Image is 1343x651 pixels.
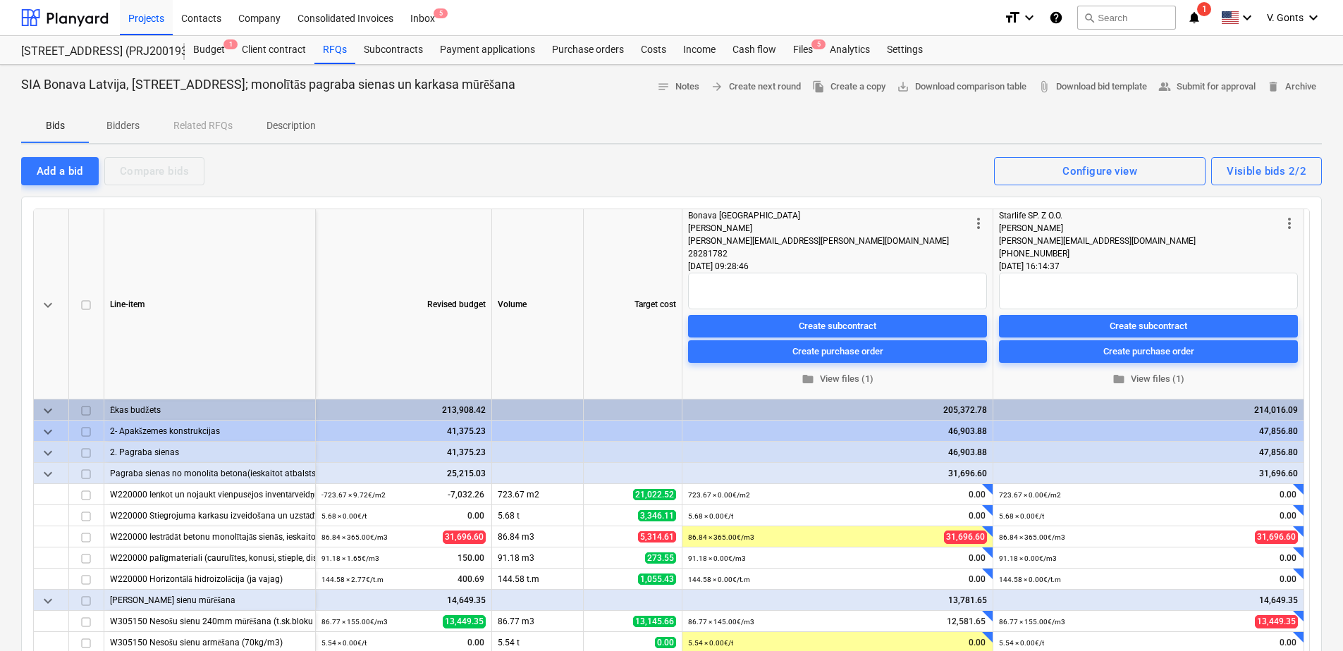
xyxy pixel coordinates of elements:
[802,373,814,385] span: folder
[321,442,486,463] div: 41,375.23
[999,421,1298,442] div: 47,856.80
[807,76,891,98] button: Create a copy
[1187,9,1201,26] i: notifications
[544,36,632,64] div: Purchase orders
[897,80,909,93] span: save_alt
[1261,76,1322,98] button: Archive
[999,315,1298,337] button: Create subcontract
[492,505,584,526] div: 5.68 t
[1278,489,1298,501] span: 0.00
[492,569,584,590] div: 144.58 t.m
[792,343,883,359] div: Create purchase order
[999,222,1281,235] div: [PERSON_NAME]
[657,79,699,95] span: Notes
[688,491,750,499] small: 723.67 × 0.00€ / m2
[891,76,1032,98] a: Download comparison table
[1239,9,1256,26] i: keyboard_arrow_down
[1278,510,1298,522] span: 0.00
[1005,371,1292,387] span: View files (1)
[688,590,987,611] div: 13,781.65
[321,421,486,442] div: 41,375.23
[944,531,987,544] span: 31,696.60
[1032,76,1153,98] a: Download bid template
[638,531,676,542] span: 5,314.61
[688,260,987,273] div: [DATE] 09:28:46
[821,36,878,64] a: Analytics
[967,573,987,585] span: 0.00
[633,489,676,500] span: 21,022.52
[434,8,448,18] span: 5
[1267,80,1280,93] span: delete
[811,39,826,49] span: 5
[1110,318,1187,334] div: Create subcontract
[39,402,56,419] span: keyboard_arrow_down
[999,340,1298,363] button: Create purchase order
[110,442,309,462] div: 2. Pagraba sienas
[1038,80,1050,93] span: attach_file
[492,526,584,547] div: 86.84 m3
[1281,215,1298,232] span: more_vert
[688,463,987,484] div: 31,696.60
[999,639,1044,647] small: 5.54 × 0.00€ / t
[999,236,1196,246] span: [PERSON_NAME][EMAIL_ADDRESS][DOMAIN_NAME]
[1267,79,1316,95] span: Archive
[584,209,682,399] div: Target cost
[705,76,807,98] button: Create next round
[110,484,309,504] div: W220000 Ierīkot un nojaukt vienpusējos inventārveidņus ar balstiem un stiprinājumiem monolīto sie...
[314,36,355,64] a: RFQs
[657,80,670,93] span: notes
[688,209,970,222] div: Bonava [GEOGRAPHIC_DATA]
[1211,157,1322,185] button: Visible bids 2/2
[688,639,733,647] small: 5.54 × 0.00€ / t
[446,489,486,501] span: -7,032.26
[1227,162,1306,180] div: Visible bids 2/2
[688,399,987,421] div: 205,372.78
[711,80,723,93] span: arrow_forward
[431,36,544,64] div: Payment applications
[456,573,486,585] span: 400.69
[1273,583,1343,651] div: Chat Widget
[110,505,309,526] div: W220000 Stiegrojuma karkasu izveidošana un uzstādīšana, stiegras savienojot ar stiepli
[632,36,675,64] a: Costs
[999,576,1061,583] small: 144.58 × 0.00€ / t.m
[897,79,1026,95] span: Download comparison table
[967,637,987,649] span: 0.00
[110,547,309,568] div: W220000 palīgmateriali (caurulītes, konusi, stieple, distanceri, kokmateriali)
[999,491,1061,499] small: 723.67 × 0.00€ / m2
[1197,2,1211,16] span: 1
[724,36,785,64] div: Cash flow
[999,368,1298,390] button: View files (1)
[1305,9,1322,26] i: keyboard_arrow_down
[1004,9,1021,26] i: format_size
[321,554,379,562] small: 91.18 × 1.65€ / m3
[456,552,486,564] span: 150.00
[355,36,431,64] a: Subcontracts
[1112,373,1125,385] span: folder
[233,36,314,64] a: Client contract
[443,531,486,544] span: 31,696.60
[1158,80,1171,93] span: people_alt
[970,215,987,232] span: more_vert
[1267,12,1304,23] span: V. Gonts
[675,36,724,64] div: Income
[492,547,584,569] div: 91.18 m3
[1153,76,1261,98] button: Submit for approval
[321,463,486,484] div: 25,215.03
[321,491,386,499] small: -723.67 × 9.72€ / m2
[967,552,987,564] span: 0.00
[688,368,987,390] button: View files (1)
[321,512,367,520] small: 5.68 × 0.00€ / t
[878,36,931,64] a: Settings
[492,484,584,505] div: 723.67 m2
[38,118,72,133] p: Bids
[999,618,1065,626] small: 86.77 × 155.00€ / m3
[1255,531,1298,544] span: 31,696.60
[21,76,515,93] p: SIA Bonava Latvija, [STREET_ADDRESS]; monolītās pagraba sienas un karkasa mūrēšana
[999,554,1057,562] small: 91.18 × 0.00€ / m3
[443,615,486,628] span: 13,449.35
[104,209,316,399] div: Line-item
[945,616,987,628] span: 12,581.65
[688,512,733,520] small: 5.68 × 0.00€ / t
